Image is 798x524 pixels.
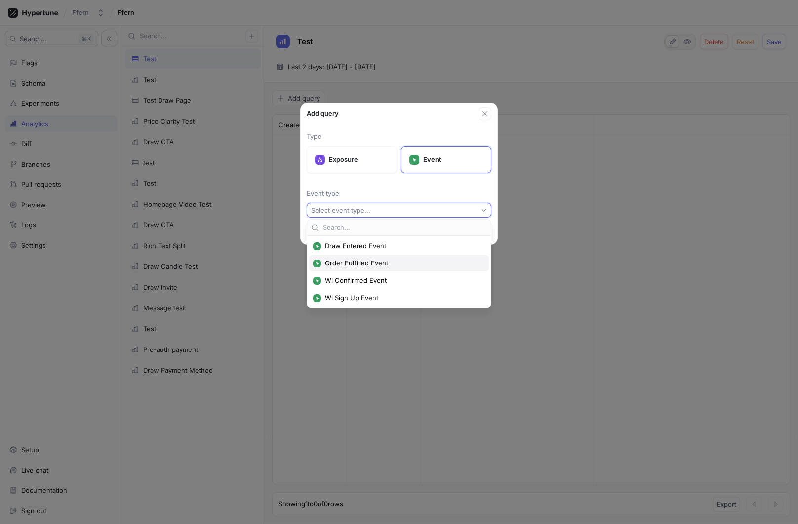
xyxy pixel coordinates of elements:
[307,189,491,199] p: Event type
[307,203,491,218] button: Select event type...
[325,276,480,285] span: Wl Confirmed Event
[329,155,389,165] p: Exposure
[325,294,480,302] span: Wl Sign Up Event
[325,242,480,250] span: Draw Entered Event
[423,155,483,165] p: Event
[307,109,479,119] div: Add query
[325,259,480,267] span: Order Fulfilled Event
[307,132,491,142] p: Type
[323,223,487,233] input: Search...
[311,206,370,215] div: Select event type...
